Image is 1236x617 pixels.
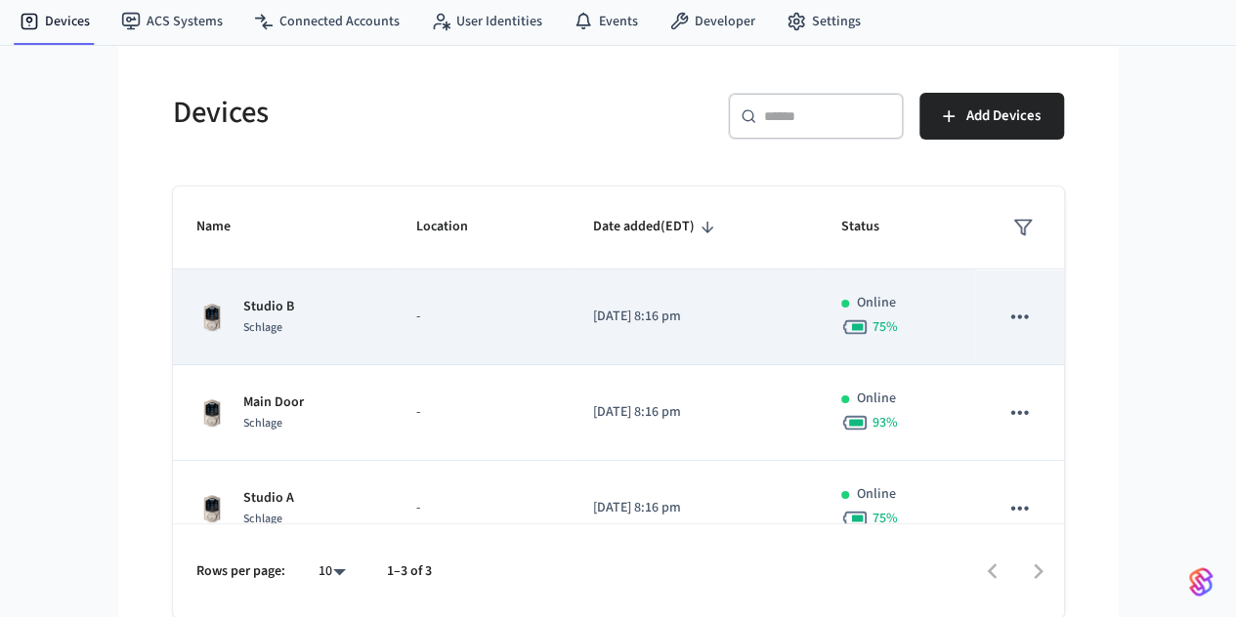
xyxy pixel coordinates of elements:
span: Add Devices [966,103,1041,129]
p: - [416,402,546,423]
p: Studio A [243,488,294,509]
p: Online [857,484,896,505]
table: sticky table [173,186,1064,556]
h5: Devices [173,93,607,133]
a: ACS Systems [106,4,238,39]
a: Events [558,4,654,39]
p: Online [857,293,896,313]
img: Schlage Sense Smart Deadbolt with Camelot Trim, Front [196,493,228,524]
p: - [416,498,546,518]
p: Online [857,389,896,409]
img: Schlage Sense Smart Deadbolt with Camelot Trim, Front [196,397,228,429]
img: SeamLogoGradient.69752ec5.svg [1189,566,1213,597]
a: Connected Accounts [238,4,415,39]
a: Developer [654,4,771,39]
span: 75 % [873,317,898,337]
p: Main Door [243,392,304,413]
a: Settings [771,4,876,39]
img: Schlage Sense Smart Deadbolt with Camelot Trim, Front [196,302,228,333]
button: Add Devices [919,93,1064,140]
span: 93 % [873,413,898,432]
p: [DATE] 8:16 pm [593,498,794,518]
p: Studio B [243,297,294,317]
span: Status [841,212,905,242]
p: Rows per page: [196,561,285,582]
span: 75 % [873,509,898,528]
span: Schlage [243,415,282,432]
a: User Identities [415,4,558,39]
span: Schlage [243,319,282,336]
p: [DATE] 8:16 pm [593,402,794,423]
p: - [416,307,546,327]
div: 10 [309,557,356,586]
p: 1–3 of 3 [387,561,432,582]
span: Name [196,212,256,242]
p: [DATE] 8:16 pm [593,307,794,327]
span: Location [416,212,493,242]
span: Date added(EDT) [593,212,720,242]
a: Devices [4,4,106,39]
span: Schlage [243,511,282,527]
